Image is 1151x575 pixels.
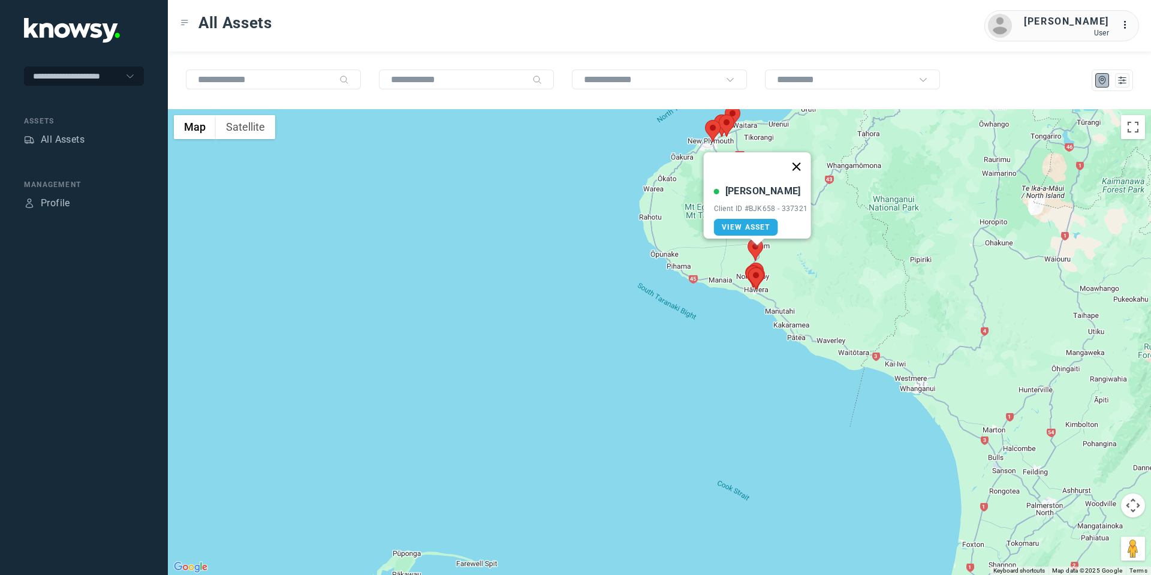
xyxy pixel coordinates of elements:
div: Search [339,75,349,85]
div: Assets [24,134,35,145]
button: Toggle fullscreen view [1121,115,1145,139]
button: Keyboard shortcuts [993,567,1045,575]
div: [PERSON_NAME] [1024,14,1109,29]
a: Terms (opens in new tab) [1129,567,1147,574]
img: Application Logo [24,18,120,43]
div: [PERSON_NAME] [725,184,801,198]
div: : [1121,18,1135,32]
div: Toggle Menu [180,19,189,27]
div: : [1121,18,1135,34]
a: Open this area in Google Maps (opens a new window) [171,559,210,575]
span: View Asset [722,223,770,231]
button: Map camera controls [1121,493,1145,517]
div: List [1117,75,1128,86]
div: Client ID #BJK658 - 337321 [714,204,808,213]
button: Show street map [174,115,216,139]
div: All Assets [41,133,85,147]
tspan: ... [1122,20,1134,29]
button: Close [782,152,810,181]
div: Map [1097,75,1108,86]
img: avatar.png [988,14,1012,38]
span: Map data ©2025 Google [1052,567,1122,574]
a: View Asset [714,219,778,236]
div: User [1024,29,1109,37]
a: AssetsAll Assets [24,133,85,147]
div: Search [532,75,542,85]
div: Assets [24,116,144,127]
img: Google [171,559,210,575]
div: Profile [24,198,35,209]
div: Profile [41,196,70,210]
button: Show satellite imagery [216,115,275,139]
a: ProfileProfile [24,196,70,210]
div: Management [24,179,144,190]
button: Drag Pegman onto the map to open Street View [1121,537,1145,561]
span: All Assets [198,12,272,34]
